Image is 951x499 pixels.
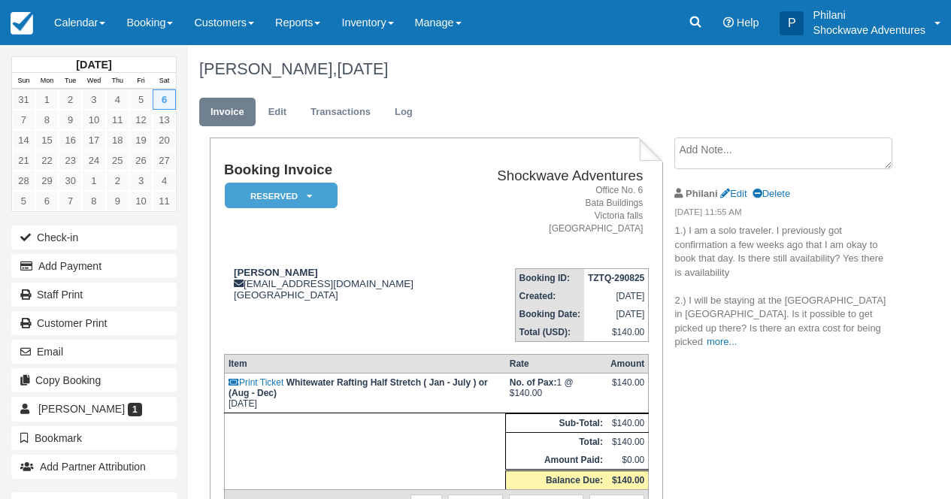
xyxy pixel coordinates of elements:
[720,188,747,199] a: Edit
[129,191,153,211] a: 10
[153,110,176,130] a: 13
[59,191,82,211] a: 7
[153,150,176,171] a: 27
[12,130,35,150] a: 14
[584,287,649,305] td: [DATE]
[229,377,488,398] strong: Whitewater Rafting Half Stretch ( Jan - July ) or (Aug - Dec)
[106,110,129,130] a: 11
[153,130,176,150] a: 20
[225,183,338,209] em: Reserved
[780,11,804,35] div: P
[11,283,177,307] a: Staff Print
[506,451,607,470] th: Amount Paid:
[510,377,557,388] strong: No. of Pax
[153,171,176,191] a: 4
[607,414,649,433] td: $140.00
[584,323,649,342] td: $140.00
[35,110,59,130] a: 8
[129,73,153,89] th: Fri
[12,110,35,130] a: 7
[588,273,644,283] strong: TZTQ-290825
[76,59,111,71] strong: [DATE]
[737,17,759,29] span: Help
[224,267,456,301] div: [EMAIL_ADDRESS][DOMAIN_NAME] [GEOGRAPHIC_DATA]
[299,98,382,127] a: Transactions
[82,73,105,89] th: Wed
[35,130,59,150] a: 15
[59,130,82,150] a: 16
[607,451,649,470] td: $0.00
[515,287,584,305] th: Created:
[813,8,925,23] p: Philani
[12,191,35,211] a: 5
[224,162,456,178] h1: Booking Invoice
[199,98,256,127] a: Invoice
[129,150,153,171] a: 26
[224,182,332,210] a: Reserved
[462,168,643,184] h2: Shockwave Adventures
[383,98,424,127] a: Log
[153,73,176,89] th: Sat
[707,336,737,347] a: more...
[607,355,649,373] th: Amount
[11,455,177,479] button: Add Partner Attribution
[506,433,607,452] th: Total:
[199,60,890,78] h1: [PERSON_NAME],
[59,171,82,191] a: 30
[59,89,82,110] a: 2
[106,130,129,150] a: 18
[82,150,105,171] a: 24
[11,12,33,35] img: checkfront-main-nav-mini-logo.png
[82,110,105,130] a: 10
[128,403,142,416] span: 1
[337,59,388,78] span: [DATE]
[11,340,177,364] button: Email
[153,191,176,211] a: 11
[11,254,177,278] button: Add Payment
[506,355,607,373] th: Rate
[11,368,177,392] button: Copy Booking
[11,225,177,249] button: Check-in
[153,89,176,110] a: 6
[12,171,35,191] a: 28
[610,377,644,400] div: $140.00
[11,397,177,421] a: [PERSON_NAME] 1
[106,191,129,211] a: 9
[106,150,129,171] a: 25
[11,426,177,450] button: Bookmark
[35,171,59,191] a: 29
[506,414,607,433] th: Sub-Total:
[515,269,584,288] th: Booking ID:
[12,150,35,171] a: 21
[59,150,82,171] a: 23
[607,433,649,452] td: $140.00
[106,73,129,89] th: Thu
[813,23,925,38] p: Shockwave Adventures
[11,311,177,335] a: Customer Print
[584,305,649,323] td: [DATE]
[35,191,59,211] a: 6
[612,475,644,485] strong: $140.00
[753,188,790,199] a: Delete
[82,191,105,211] a: 8
[506,470,607,490] th: Balance Due:
[723,17,734,28] i: Help
[129,89,153,110] a: 5
[229,377,283,388] a: Print Ticket
[38,403,125,415] span: [PERSON_NAME]
[224,355,505,373] th: Item
[12,89,35,110] a: 31
[35,150,59,171] a: 22
[82,130,105,150] a: 17
[686,188,717,199] strong: Philani
[674,224,889,349] p: 1.) I am a solo traveler. I previously got confirmation a few weeks ago that I am okay to book th...
[12,73,35,89] th: Sun
[506,373,607,413] td: 1 @ $140.00
[234,267,318,278] strong: [PERSON_NAME]
[82,171,105,191] a: 1
[59,73,82,89] th: Tue
[129,110,153,130] a: 12
[674,206,889,222] em: [DATE] 11:55 AM
[35,73,59,89] th: Mon
[106,171,129,191] a: 2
